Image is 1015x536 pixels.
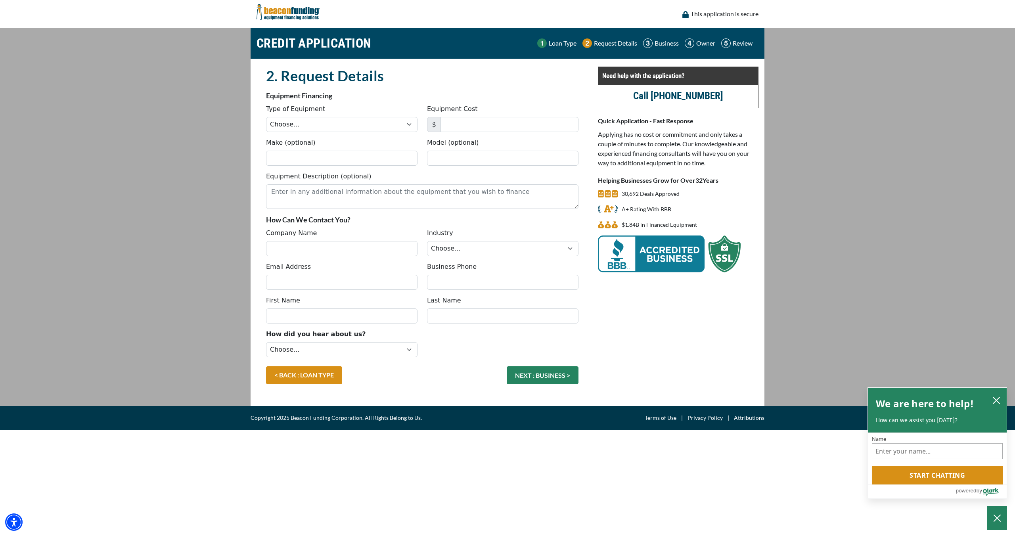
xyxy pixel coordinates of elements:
[956,486,976,496] span: powered
[427,296,461,305] label: Last Name
[676,413,688,423] span: |
[598,130,758,168] p: Applying has no cost or commitment and only takes a couple of minutes to complete. Our knowledgea...
[688,413,723,423] a: Privacy Policy
[427,138,479,147] label: Model (optional)
[602,71,754,80] p: Need help with the application?
[427,228,453,238] label: Industry
[872,466,1003,484] button: Start chatting
[696,38,715,48] p: Owner
[266,296,300,305] label: First Name
[257,32,372,55] h1: CREDIT APPLICATION
[622,189,680,199] p: 30,692 Deals Approved
[427,329,548,360] iframe: reCAPTCHA
[876,396,974,412] h2: We are here to help!
[266,67,578,85] h2: 2. Request Details
[734,413,764,423] a: Attributions
[987,506,1007,530] button: Close Chatbox
[5,513,23,531] div: Accessibility Menu
[266,228,317,238] label: Company Name
[427,262,477,272] label: Business Phone
[427,117,441,132] span: $
[622,205,671,214] p: A+ Rating With BBB
[598,116,758,126] p: Quick Application - Fast Response
[427,104,478,114] label: Equipment Cost
[266,262,311,272] label: Email Address
[266,104,325,114] label: Type of Equipment
[990,394,1003,406] button: close chatbox
[695,176,703,184] span: 32
[733,38,753,48] p: Review
[721,38,731,48] img: Step 5
[582,38,592,48] img: Step 2
[537,38,547,48] img: Step 1
[685,38,694,48] img: Step 4
[645,413,676,423] a: Terms of Use
[977,486,982,496] span: by
[266,215,578,224] p: How Can We Contact You?
[655,38,679,48] p: Business
[876,416,999,424] p: How can we assist you [DATE]?
[682,11,689,18] img: lock icon to convery security
[266,91,578,100] p: Equipment Financing
[643,38,653,48] img: Step 3
[956,485,1007,498] a: Powered by Olark
[598,235,741,272] img: BBB Acredited Business and SSL Protection
[266,329,366,339] label: How did you hear about us?
[266,138,316,147] label: Make (optional)
[594,38,637,48] p: Request Details
[251,413,422,423] span: Copyright 2025 Beacon Funding Corporation. All Rights Belong to Us.
[622,220,697,230] p: $1,835,173,041 in Financed Equipment
[549,38,576,48] p: Loan Type
[872,436,1003,442] label: Name
[872,443,1003,459] input: Name
[868,387,1007,499] div: olark chatbox
[266,366,342,384] a: < BACK : LOAN TYPE
[598,176,758,185] p: Helping Businesses Grow for Over Years
[723,413,734,423] span: |
[691,9,758,19] p: This application is secure
[633,90,723,101] a: call (847) 897-2499
[266,172,371,181] label: Equipment Description (optional)
[507,366,578,384] button: NEXT : BUSINESS >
